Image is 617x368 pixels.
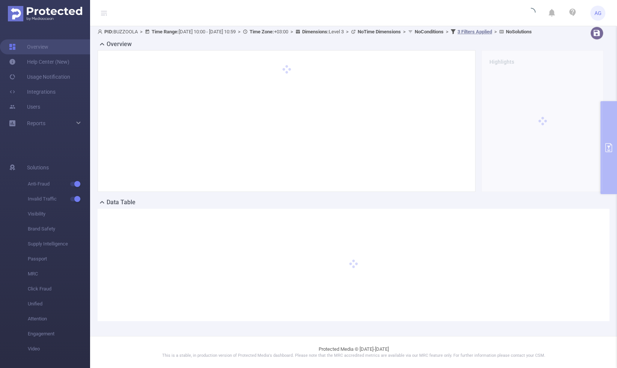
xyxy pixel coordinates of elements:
h2: Overview [107,40,132,49]
span: > [138,29,145,34]
a: Usage Notification [9,69,70,84]
span: MRC [28,266,90,281]
span: Invalid Traffic [28,191,90,206]
u: 3 Filters Applied [457,29,492,34]
span: Visibility [28,206,90,221]
span: Click Fraud [28,281,90,296]
img: Protected Media [8,6,82,21]
span: Unified [28,296,90,311]
b: Dimensions : [302,29,329,34]
b: PID: [104,29,113,34]
footer: Protected Media © [DATE]-[DATE] [90,336,617,368]
span: Supply Intelligence [28,236,90,251]
span: > [344,29,351,34]
a: Reports [27,116,45,131]
span: Level 3 [302,29,344,34]
span: Attention [28,311,90,326]
a: Integrations [9,84,56,99]
span: > [444,29,451,34]
span: > [401,29,408,34]
span: > [288,29,295,34]
a: Help Center (New) [9,54,69,69]
h2: Data Table [107,198,135,207]
span: Anti-Fraud [28,177,90,191]
span: Passport [28,251,90,266]
a: Overview [9,39,48,54]
span: Solutions [27,160,49,175]
span: > [236,29,243,34]
span: Engagement [28,326,90,341]
span: Video [28,341,90,356]
b: Time Zone: [250,29,274,34]
p: This is a stable, in production version of Protected Media's dashboard. Please note that the MRC ... [109,353,598,359]
b: Time Range: [152,29,179,34]
span: Reports [27,120,45,126]
span: AG [594,6,602,21]
b: No Time Dimensions [358,29,401,34]
b: No Solutions [506,29,532,34]
i: icon: loading [527,8,536,18]
b: No Conditions [415,29,444,34]
i: icon: user [98,29,104,34]
span: BUZZOOLA [DATE] 10:00 - [DATE] 10:59 +03:00 [98,29,532,34]
a: Users [9,99,40,114]
span: Brand Safety [28,221,90,236]
span: > [492,29,499,34]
